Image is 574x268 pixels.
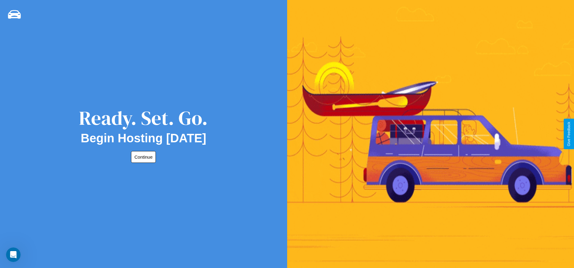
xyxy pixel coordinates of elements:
iframe: Intercom live chat [6,247,21,262]
div: Give Feedback [567,122,571,146]
button: Continue [131,151,156,163]
h2: Begin Hosting [DATE] [81,131,206,145]
div: Ready. Set. Go. [79,105,208,131]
